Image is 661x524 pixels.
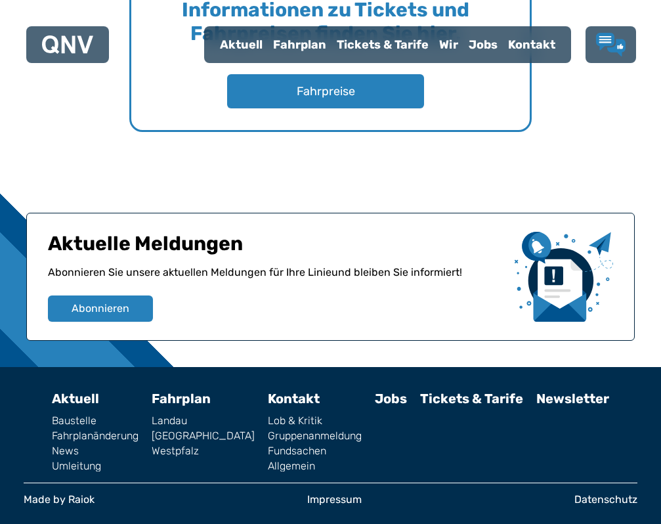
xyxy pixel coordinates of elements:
[268,391,320,406] a: Kontakt
[515,232,613,322] img: newsletter
[268,446,362,456] a: Fundsachen
[268,431,362,441] a: Gruppenanmeldung
[574,494,637,505] a: Datenschutz
[463,28,503,62] a: Jobs
[227,74,424,108] button: Fahrpreise
[24,494,95,505] a: Made by Raiok
[307,494,362,505] a: Impressum
[268,28,331,62] a: Fahrplan
[331,28,434,62] a: Tickets & Tarife
[596,33,626,56] a: Lob & Kritik
[52,391,99,406] a: Aktuell
[42,35,93,54] img: QNV Logo
[152,391,211,406] a: Fahrplan
[152,416,255,426] a: Landau
[52,431,139,441] a: Fahrplanänderung
[48,232,504,265] h1: Aktuelle Meldungen
[72,301,129,317] span: Abonnieren
[434,28,463,62] a: Wir
[48,295,153,322] button: Abonnieren
[52,416,139,426] a: Baustelle
[152,431,255,441] a: [GEOGRAPHIC_DATA]
[48,265,504,295] p: Abonnieren Sie unsere aktuellen Meldungen für Ihre Linie und bleiben Sie informiert!
[268,461,362,471] a: Allgemein
[52,461,139,471] a: Umleitung
[215,28,268,62] a: Aktuell
[375,391,407,406] a: Jobs
[52,446,139,456] a: News
[536,391,609,406] a: Newsletter
[152,446,255,456] a: Westpfalz
[420,391,523,406] a: Tickets & Tarife
[268,416,362,426] a: Lob & Kritik
[42,32,93,58] a: QNV Logo
[503,28,561,62] a: Kontakt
